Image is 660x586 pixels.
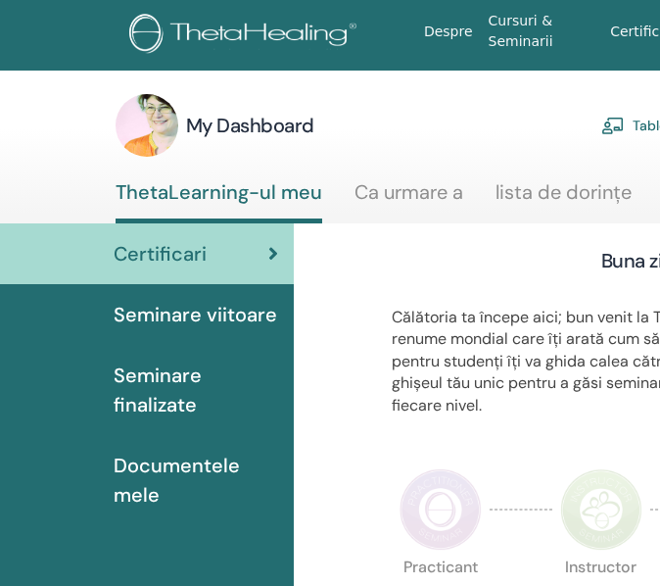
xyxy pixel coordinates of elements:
[116,180,322,223] a: ThetaLearning-ul meu
[114,300,277,329] span: Seminare viitoare
[560,468,642,551] img: Instructor
[601,117,625,134] img: chalkboard-teacher.svg
[116,94,178,157] img: default.jpg
[481,3,603,60] a: Cursuri & Seminarii
[400,468,482,551] img: Practitioner
[495,180,632,219] a: lista de dorințe
[129,14,363,58] img: logo.png
[354,180,463,219] a: Ca urmare a
[416,14,481,50] a: Despre
[114,239,207,269] span: Certificari
[186,112,314,139] h3: My Dashboard
[114,361,278,419] span: Seminare finalizate
[114,451,278,510] span: Documentele mele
